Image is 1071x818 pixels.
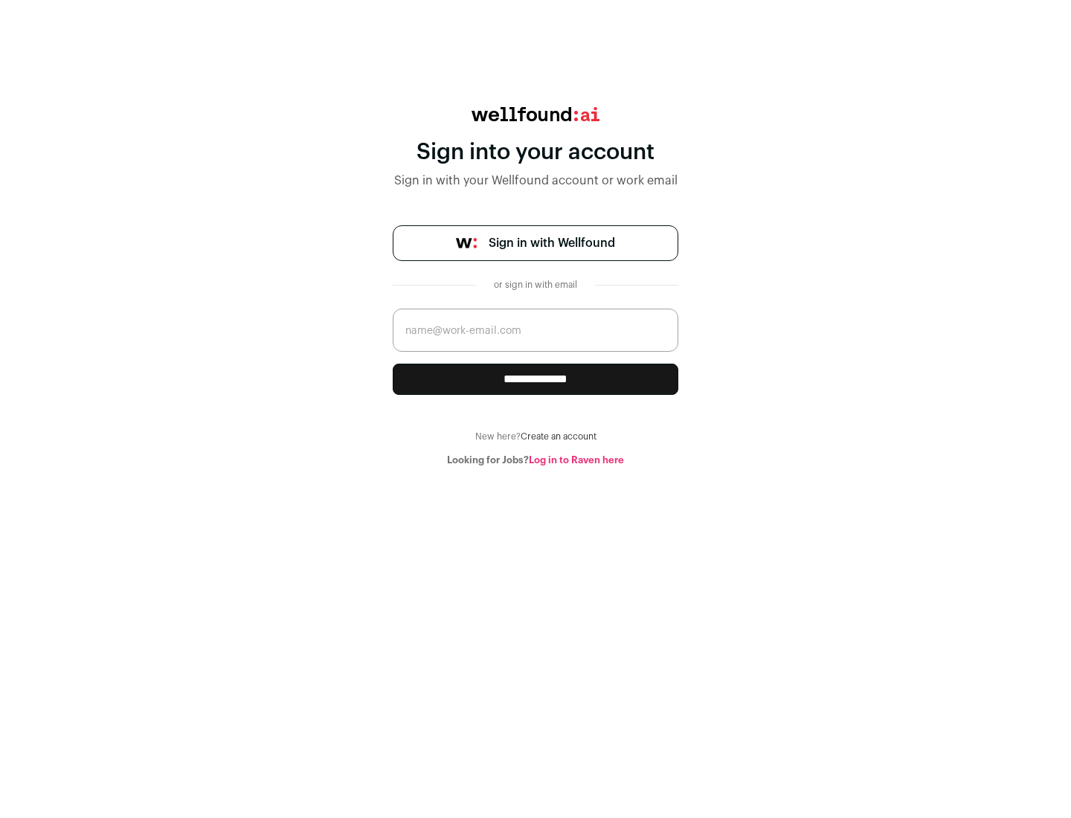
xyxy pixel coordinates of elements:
[393,172,678,190] div: Sign in with your Wellfound account or work email
[529,455,624,465] a: Log in to Raven here
[393,309,678,352] input: name@work-email.com
[488,279,583,291] div: or sign in with email
[393,139,678,166] div: Sign into your account
[521,432,596,441] a: Create an account
[472,107,599,121] img: wellfound:ai
[393,431,678,442] div: New here?
[456,238,477,248] img: wellfound-symbol-flush-black-fb3c872781a75f747ccb3a119075da62bfe97bd399995f84a933054e44a575c4.png
[489,234,615,252] span: Sign in with Wellfound
[393,225,678,261] a: Sign in with Wellfound
[393,454,678,466] div: Looking for Jobs?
